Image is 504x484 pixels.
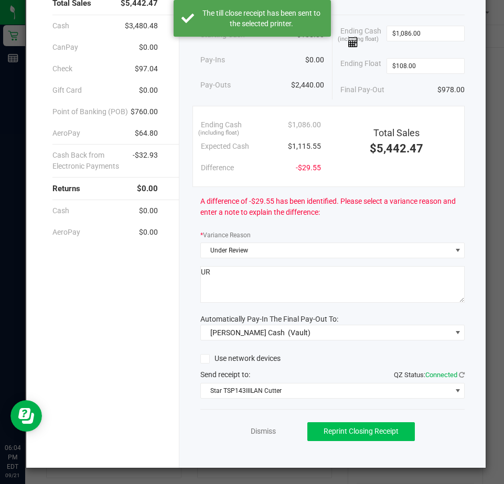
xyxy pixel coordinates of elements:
span: Star TSP143IIILAN Cutter [201,383,451,398]
span: $1,086.00 [288,119,321,130]
span: Difference [201,162,234,173]
span: $760.00 [131,106,158,117]
span: [PERSON_NAME] Cash [210,328,285,337]
span: Ending Float [340,58,381,74]
span: $5,442.47 [370,142,423,155]
span: Cash [52,205,69,216]
label: Use network devices [200,353,281,364]
span: (including float) [338,35,379,44]
span: Expected Cash [201,141,249,152]
span: Check [52,63,72,74]
span: $0.00 [305,54,324,65]
span: $0.00 [139,42,158,53]
span: (including float) [198,129,239,138]
span: Point of Banking (POB) [52,106,128,117]
span: $1,115.55 [288,141,321,152]
span: QZ Status: [394,371,465,379]
span: CanPay [52,42,78,53]
span: Automatically Pay-In The Final Pay-Out To: [200,315,338,323]
span: Pay-Ins [200,54,225,65]
span: AeroPay [52,227,80,238]
span: Connected [425,371,457,379]
span: $0.00 [139,227,158,238]
span: $97.04 [135,63,158,74]
span: $2,440.00 [291,80,324,91]
span: Send receipt to: [200,370,250,379]
span: Total Sales [373,127,420,138]
span: Final Pay-Out [340,84,384,95]
span: $3,480.48 [125,20,158,31]
span: Cash [52,20,69,31]
span: Reprint Closing Receipt [324,427,399,435]
span: AeroPay [52,128,80,139]
span: $0.00 [139,85,158,96]
div: The till close receipt has been sent to the selected printer. [200,8,323,29]
span: Ending Cash [201,119,242,130]
div: Returns [52,178,158,200]
iframe: Resource center [10,400,42,432]
span: Pay-Outs [200,80,231,91]
button: Reprint Closing Receipt [307,422,415,441]
span: Under Review [201,243,451,258]
span: Gift Card [52,85,82,96]
span: $978.00 [437,84,465,95]
label: Variance Reason [200,230,251,240]
span: -$32.93 [133,150,158,172]
span: $64.80 [135,128,158,139]
a: Dismiss [251,426,276,437]
span: (Vault) [288,328,310,337]
span: -$29.55 [296,162,321,173]
span: $0.00 [139,205,158,216]
span: Cash Back from Electronic Payments [52,150,133,172]
span: $0.00 [137,183,158,195]
span: Ending Cash [340,26,387,48]
span: A difference of -$29.55 has been identified. Please select a variance reason and enter a note to ... [200,196,465,218]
